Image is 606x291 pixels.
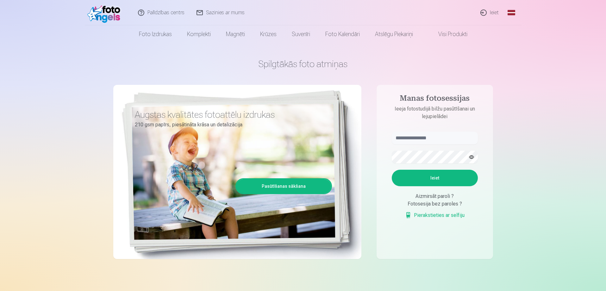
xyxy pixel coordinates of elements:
a: Visi produkti [421,25,475,43]
div: Aizmirsāt paroli ? [392,193,478,200]
a: Pasūtīšanas sākšana [236,179,331,193]
a: Komplekti [179,25,218,43]
div: Fotosesija bez paroles ? [392,200,478,208]
p: 210 gsm papīrs, piesātināta krāsa un detalizācija [135,120,327,129]
a: Krūzes [253,25,284,43]
a: Pierakstieties ar selfiju [405,212,465,219]
a: Atslēgu piekariņi [367,25,421,43]
p: Ieeja fotostudijā bilžu pasūtīšanai un lejupielādei [385,105,484,120]
h3: Augstas kvalitātes fotoattēlu izdrukas [135,109,327,120]
h1: Spilgtākās foto atmiņas [113,58,493,70]
a: Magnēti [218,25,253,43]
img: /fa1 [87,3,124,23]
a: Suvenīri [284,25,318,43]
a: Foto kalendāri [318,25,367,43]
button: Ieiet [392,170,478,186]
h4: Manas fotosessijas [385,94,484,105]
a: Foto izdrukas [131,25,179,43]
